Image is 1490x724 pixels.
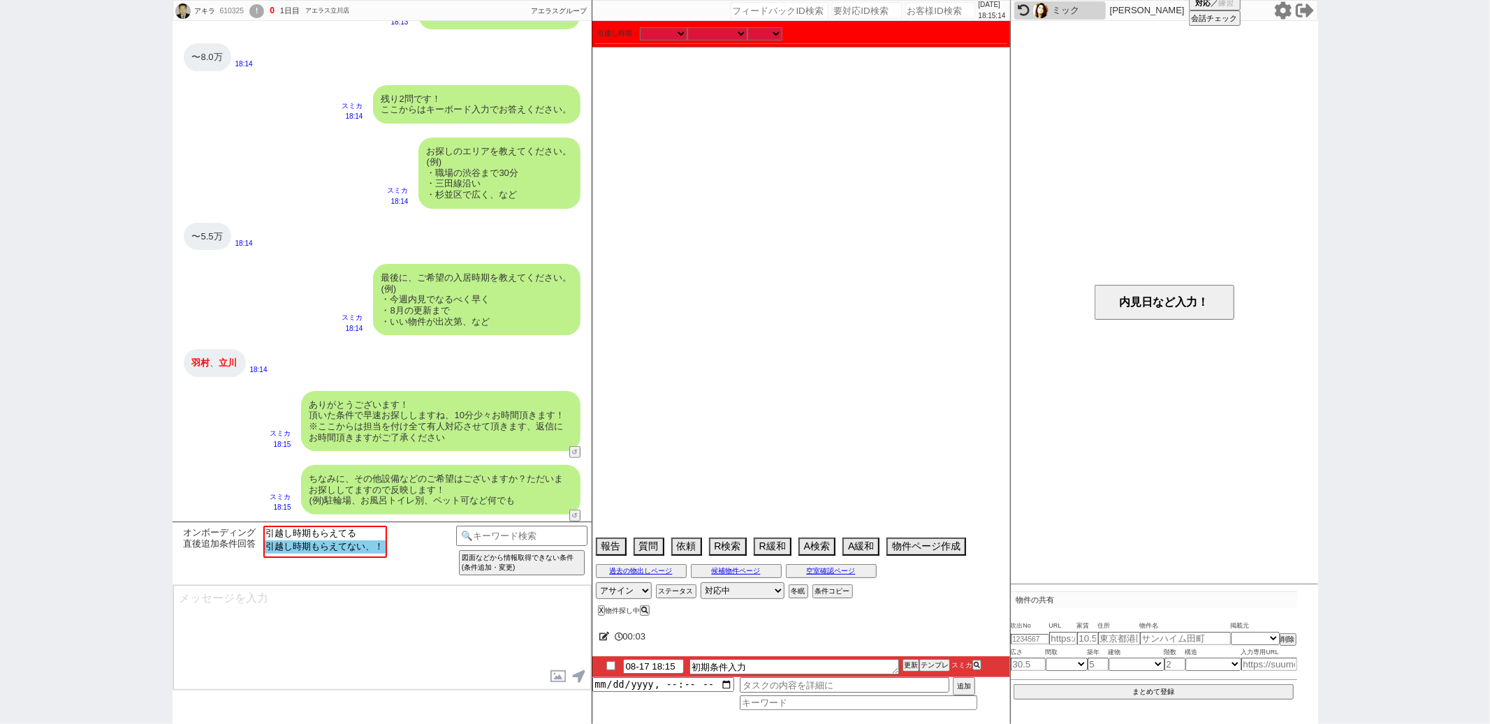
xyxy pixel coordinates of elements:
p: 18:14 [388,196,409,207]
p: スミカ [342,312,363,323]
p: 18:14 [235,59,253,70]
p: 18:15:14 [979,10,1006,22]
div: アエラス立川店 [305,6,349,17]
input: 🔍キーワード検索 [456,526,588,546]
span: アエラスグループ [532,7,587,15]
div: 〜5.5万 [184,223,231,251]
p: 18:14 [342,111,363,122]
input: https://suumo.jp/chintai/jnc_000022489271 [1241,658,1297,671]
option: 引越し時期もらえてない、！ [265,540,386,554]
button: 図面などから情報取得できない条件 (条件追加・変更) [459,550,585,575]
button: 報告 [596,538,627,556]
span: 掲載元 [1231,621,1250,632]
span: 立川 [219,357,238,368]
p: 18:13 [388,17,409,28]
div: 〜8.0万 [184,43,231,71]
div: ! [249,4,264,18]
button: 依頼 [671,538,702,556]
button: 質問 [634,538,664,556]
input: https://suumo.jp/chintai/jnc_000022489271 [1049,632,1077,645]
span: 建物 [1109,647,1164,658]
button: まとめて登録 [1014,684,1294,700]
button: ステータス [656,584,696,598]
p: [PERSON_NAME] [1110,5,1185,16]
button: ↺ [569,510,580,522]
p: 18:15 [270,439,291,450]
input: フィードバックID検索 [731,2,828,19]
div: アキラ [193,6,216,17]
span: 築年 [1088,647,1109,658]
p: スミカ [388,185,409,196]
button: 削除 [1280,633,1297,646]
button: 過去の物出しページ [596,564,687,578]
p: 18:14 [235,238,253,249]
span: 構造 [1185,647,1241,658]
button: A検索 [798,538,835,556]
button: R緩和 [754,538,791,556]
p: 18:14 [250,364,268,376]
span: URL [1049,621,1077,632]
input: 1234567 [1011,634,1049,644]
label: 引越し時期： [598,28,640,39]
button: R検索 [709,538,747,556]
span: 間取 [1046,647,1088,658]
button: 内見日など入力！ [1095,285,1234,320]
input: お客様ID検索 [905,2,975,19]
p: 物件の共有 [1011,591,1297,608]
p: スミカ [270,428,291,439]
input: キーワード [740,695,977,710]
div: ありがとうございます！ 頂いた条件で早速お探ししますね、10分少々お時間頂きます！ ※ここからは担当を付け全て有人対応させて頂きます、返信にお時間頂きますがご了承ください [301,391,580,451]
div: 0 [270,6,275,17]
button: 条件コピー [812,584,853,598]
option: 引越し時期もらえてる [265,527,386,540]
input: 東京都港区海岸３ [1098,632,1140,645]
span: 広さ [1011,647,1046,658]
input: 要対応ID検索 [832,2,902,19]
div: お探しのエリアを教えてください。 (例) ・職場の渋谷まで30分 ・三田線沿い ・杉並区で広く、など [418,138,580,209]
span: 家賃 [1077,621,1098,632]
span: 羽村 [192,357,210,368]
input: 10.5 [1077,632,1098,645]
button: 追加 [953,677,975,695]
div: 610325 [216,6,247,17]
button: 冬眠 [789,584,808,598]
p: スミカ [342,101,363,112]
div: 、 [184,349,246,377]
button: ↺ [569,446,580,458]
input: サンハイム田町 [1140,632,1231,645]
div: 最後に、ご希望の入居時期を教えてください。 (例) ・今週内見でなるべく早く ・8月の更新まで ・いい物件が出次第、など [373,264,580,335]
span: 会話チェック [1192,13,1238,24]
div: ミック [1052,5,1102,16]
div: 残り2問です！ ここからはキーボード入力でお答えください。 [373,85,580,124]
input: タスクの内容を詳細に [740,677,949,693]
div: ちなみに、その他設備などのご希望はございますか？ただいまお探ししてますので反映します！ (例)駐輪場、お風呂トイレ別、ペット可など何でも [301,465,580,515]
div: 1日目 [280,6,300,17]
span: オンボーディング直後追加条件回答 [180,527,260,549]
p: 18:14 [342,323,363,334]
button: 空室確認ページ [786,564,877,578]
p: 18:15 [270,502,291,513]
img: 0hKz3DKZiQFFUePQPW8jhqKm5tFz89TE1HZ1sMOyxtGm13DVEBN1kJMylvHWBxWVZXZ1JaZiJqTmESLmMzAGvoYRkNSmInCVc... [175,3,191,19]
button: 候補物件ページ [691,564,782,578]
button: A緩和 [842,538,879,556]
span: 吹出No [1011,621,1049,632]
button: 更新 [903,659,919,672]
div: 物件探し中 [598,607,654,614]
input: 5 [1088,658,1109,671]
input: 30.5 [1011,658,1046,671]
span: 階数 [1164,647,1185,658]
span: 00:03 [623,631,646,642]
input: 2 [1164,658,1185,671]
button: 物件ページ作成 [886,538,966,556]
p: スミカ [270,492,291,503]
button: 会話チェック [1189,10,1241,26]
span: スミカ [950,661,972,669]
span: 物件名 [1140,621,1231,632]
span: 入力専用URL [1241,647,1297,658]
button: X [598,605,606,616]
img: 0m014e2ef1725113b4ca2417c19e23a9d2b61ba8baaa40 [1033,3,1049,18]
span: 住所 [1098,621,1140,632]
button: テンプレ [919,659,950,672]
